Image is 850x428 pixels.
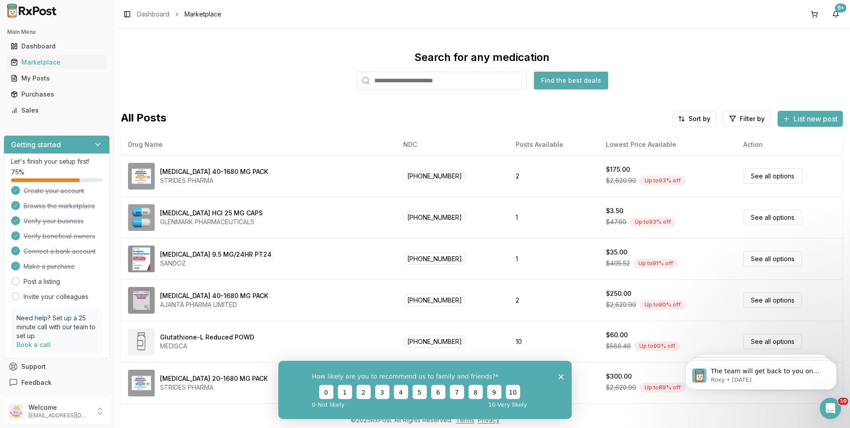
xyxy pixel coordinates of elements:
[606,206,623,215] div: $3.50
[160,333,254,342] div: Glutathione-L Reduced POWD
[403,335,466,347] span: [PHONE_NUMBER]
[396,134,509,155] th: NDC
[160,167,268,176] div: [MEDICAL_DATA] 40-1680 MG PACK
[9,404,23,418] img: User avatar
[11,90,103,99] div: Purchases
[723,111,770,127] button: Filter by
[160,259,272,268] div: SANDOZ
[160,300,268,309] div: AJANTA PHARMA LIMITED
[4,55,110,69] button: Marketplace
[606,331,628,339] div: $60.00
[137,10,169,19] a: Dashboard
[599,134,736,155] th: Lowest Price Available
[4,39,110,53] button: Dashboard
[740,114,765,123] span: Filter by
[4,375,110,391] button: Feedback
[160,250,272,259] div: [MEDICAL_DATA] 9.5 MG/24HR PT24
[184,10,221,19] span: Marketplace
[24,202,95,210] span: Browse the marketplace
[160,176,268,185] div: STRIDES PHARMA
[28,412,90,419] p: [EMAIL_ADDRESS][DOMAIN_NAME]
[11,157,102,166] p: Let's finish your setup first!
[689,114,710,123] span: Sort by
[403,170,466,182] span: [PHONE_NUMBER]
[640,176,686,186] div: Up to 93 % off
[7,86,106,102] a: Purchases
[403,211,466,223] span: [PHONE_NUMBER]
[4,359,110,375] button: Support
[743,334,802,349] a: See all options
[24,232,95,241] span: Verify beneficial owners
[160,383,268,392] div: STRIDES PHARMA
[11,42,103,51] div: Dashboard
[640,383,686,392] div: Up to 89 % off
[24,186,84,195] span: Create your account
[534,72,608,89] button: Find the best deals
[11,168,24,177] span: 75 %
[634,341,680,351] div: Up to 90 % off
[403,294,466,306] span: [PHONE_NUMBER]
[672,342,850,404] iframe: Intercom notifications message
[509,238,599,279] td: 1
[4,87,110,101] button: Purchases
[7,28,106,36] h2: Main Menu
[160,209,263,218] div: [MEDICAL_DATA] HCl 25 MG CAPS
[606,383,636,392] span: $2,620.90
[11,58,103,67] div: Marketplace
[160,374,268,383] div: [MEDICAL_DATA] 20-1680 MG PACK
[16,314,97,340] p: Need help? Set up a 25 minute call with our team to set up.
[640,300,686,310] div: Up to 90 % off
[11,74,103,83] div: My Posts
[4,4,60,18] img: RxPost Logo
[11,139,61,150] h3: Getting started
[456,416,474,424] a: Terms
[606,218,626,226] span: $47.60
[509,321,599,362] td: 10
[121,134,396,155] th: Drug Name
[16,341,51,348] a: Book a call
[128,328,155,355] img: Glutathione-L Reduced POWD
[128,163,155,190] img: Omeprazole-Sodium Bicarbonate 40-1680 MG PACK
[403,253,466,265] span: [PHONE_NUMBER]
[778,111,843,127] button: List new post
[7,54,106,70] a: Marketplace
[606,289,631,298] div: $250.00
[160,342,254,351] div: MEDISCA
[509,197,599,238] td: 1
[128,287,155,314] img: Omeprazole-Sodium Bicarbonate 40-1680 MG PACK
[160,218,263,226] div: GLENMARK PHARMACEUTICALS
[606,259,630,268] span: $405.52
[509,155,599,197] td: 2
[478,416,500,424] a: Privacy
[414,50,549,65] div: Search for any medication
[672,111,716,127] button: Sort by
[743,251,802,266] a: See all options
[24,217,84,226] span: Verify your business
[835,4,846,12] div: 9+
[838,398,848,405] span: 10
[736,134,843,155] th: Action
[121,111,166,127] span: All Posts
[743,292,802,308] a: See all options
[7,38,106,54] a: Dashboard
[11,106,103,115] div: Sales
[128,246,155,272] img: Rivastigmine 9.5 MG/24HR PT24
[778,115,843,124] a: List new post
